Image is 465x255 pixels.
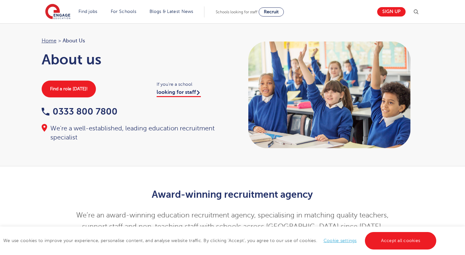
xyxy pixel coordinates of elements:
a: Blogs & Latest News [150,9,193,14]
a: looking for staff [157,89,201,97]
span: About Us [63,37,85,45]
a: Accept all cookies [365,232,437,249]
img: Engage Education [45,4,70,20]
nav: breadcrumb [42,37,226,45]
h2: Award-winning recruitment agency [74,189,391,200]
span: > [58,38,61,44]
a: Home [42,38,57,44]
a: Find jobs [78,9,98,14]
span: If you're a school [157,81,226,88]
a: Recruit [259,7,284,17]
a: Find a role [DATE]! [42,81,96,97]
span: Recruit [264,9,279,14]
span: We use cookies to improve your experience, personalise content, and analyse website traffic. By c... [3,238,438,243]
a: 0333 800 7800 [42,106,118,116]
a: Sign up [377,7,406,17]
a: Cookie settings [324,238,357,243]
p: We’re an award-winning education recruitment agency, specialising in matching quality teachers, s... [74,210,391,232]
h1: About us [42,51,226,68]
a: For Schools [111,9,136,14]
div: We're a well-established, leading education recruitment specialist [42,124,226,142]
span: Schools looking for staff [216,10,257,14]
